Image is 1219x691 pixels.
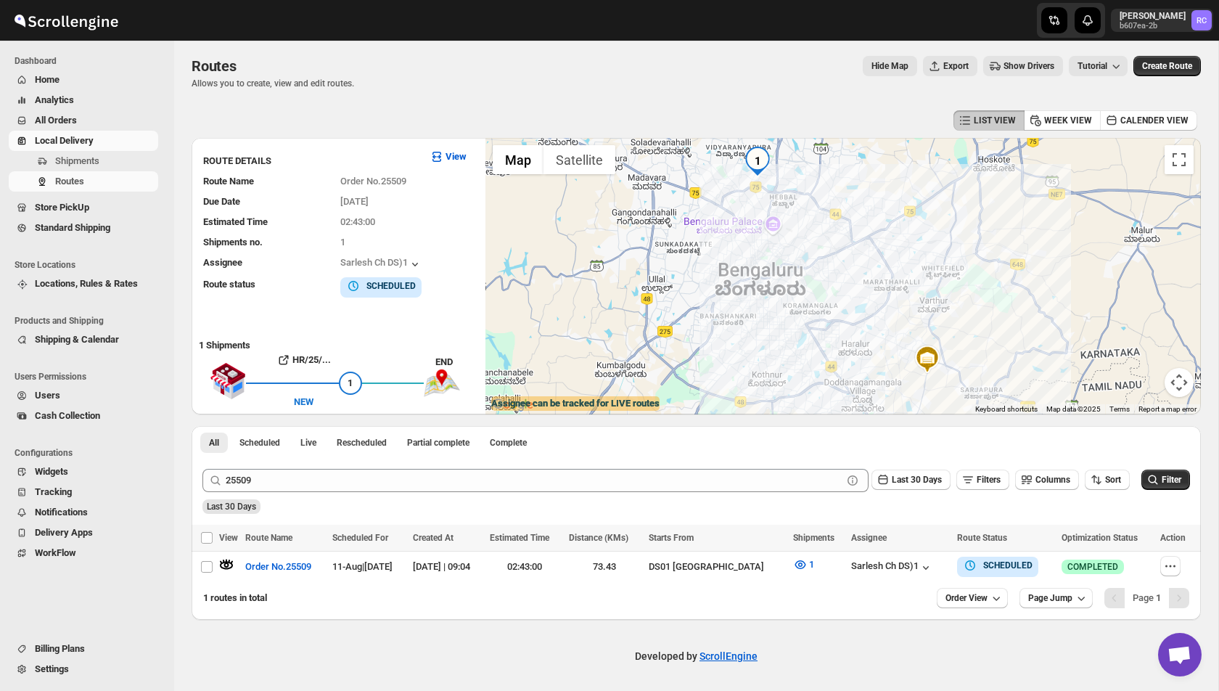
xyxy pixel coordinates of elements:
[9,171,158,192] button: Routes
[892,475,942,485] span: Last 30 Days
[9,274,158,294] button: Locations, Rules & Rates
[35,466,68,477] span: Widgets
[963,558,1033,573] button: SCHEDULED
[9,406,158,426] button: Cash Collection
[569,560,639,574] div: 73.43
[246,348,362,372] button: HR/25/...
[649,533,694,543] span: Starts From
[1067,561,1118,573] span: COMPLETED
[1160,533,1186,543] span: Action
[200,433,228,453] button: All routes
[332,561,393,572] span: 11-Aug | [DATE]
[1133,592,1161,603] span: Page
[55,176,84,187] span: Routes
[793,533,834,543] span: Shipments
[340,216,375,227] span: 02:43:00
[851,560,933,575] div: Sarlesh Ch DS)1
[192,78,354,89] p: Allows you to create, view and edit routes.
[203,176,254,187] span: Route Name
[35,410,100,421] span: Cash Collection
[945,592,988,604] span: Order View
[9,502,158,523] button: Notifications
[1120,115,1189,126] span: CALENDER VIEW
[9,110,158,131] button: All Orders
[35,202,89,213] span: Store PickUp
[210,353,246,409] img: shop.svg
[337,437,387,449] span: Rescheduled
[15,447,164,459] span: Configurations
[1104,588,1189,608] nav: Pagination
[340,257,422,271] button: Sarlesh Ch DS)1
[435,355,478,369] div: END
[35,135,94,146] span: Local Delivery
[699,650,758,662] a: ScrollEngine
[9,659,158,679] button: Settings
[340,176,406,187] span: Order No.25509
[209,437,219,449] span: All
[923,56,977,76] button: Export
[489,396,537,414] a: Open this area in Google Maps (opens a new window)
[348,377,353,388] span: 1
[203,237,263,248] span: Shipments no.
[635,649,758,663] p: Developed by
[9,543,158,563] button: WorkFlow
[9,462,158,482] button: Widgets
[237,555,320,578] button: Order No.25509
[346,279,416,293] button: SCHEDULED
[203,592,267,603] span: 1 routes in total
[937,588,1008,608] button: Order View
[1191,10,1212,30] span: Rahul Chopra
[35,663,69,674] span: Settings
[203,196,240,207] span: Due Date
[192,332,250,351] b: 1 Shipments
[1062,533,1138,543] span: Optimization Status
[1162,475,1181,485] span: Filter
[1100,110,1197,131] button: CALENDER VIEW
[15,371,164,383] span: Users Permissions
[975,404,1038,414] button: Keyboard shortcuts
[292,354,331,365] b: HR/25/...
[9,90,158,110] button: Analytics
[203,279,255,290] span: Route status
[219,533,238,543] span: View
[1069,56,1128,76] button: Tutorial
[35,486,72,497] span: Tracking
[1003,60,1054,72] span: Show Drivers
[9,639,158,659] button: Billing Plans
[35,74,59,85] span: Home
[413,533,453,543] span: Created At
[203,257,242,268] span: Assignee
[1044,115,1092,126] span: WEEK VIEW
[35,643,85,654] span: Billing Plans
[489,396,537,414] img: Google
[977,475,1001,485] span: Filters
[1158,633,1202,676] a: Open chat
[35,278,138,289] span: Locations, Rules & Rates
[957,533,1007,543] span: Route Status
[203,154,418,168] h3: ROUTE DETAILS
[983,560,1033,571] b: SCHEDULED
[649,560,784,574] div: DS01 [GEOGRAPHIC_DATA]
[413,560,481,574] div: [DATE] | 09:04
[245,560,311,574] span: Order No.25509
[35,527,93,538] span: Delivery Apps
[1197,16,1207,25] text: RC
[1165,145,1194,174] button: Toggle fullscreen view
[1024,110,1101,131] button: WEEK VIEW
[1015,470,1079,490] button: Columns
[55,155,99,166] span: Shipments
[15,259,164,271] span: Store Locations
[1035,475,1070,485] span: Columns
[1078,61,1107,71] span: Tutorial
[1019,588,1093,608] button: Page Jump
[35,222,110,233] span: Standard Shipping
[943,60,969,72] span: Export
[871,470,951,490] button: Last 30 Days
[366,281,416,291] b: SCHEDULED
[743,147,772,176] div: 1
[9,330,158,350] button: Shipping & Calendar
[15,55,164,67] span: Dashboard
[1133,56,1201,76] button: Create Route
[294,395,313,409] div: NEW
